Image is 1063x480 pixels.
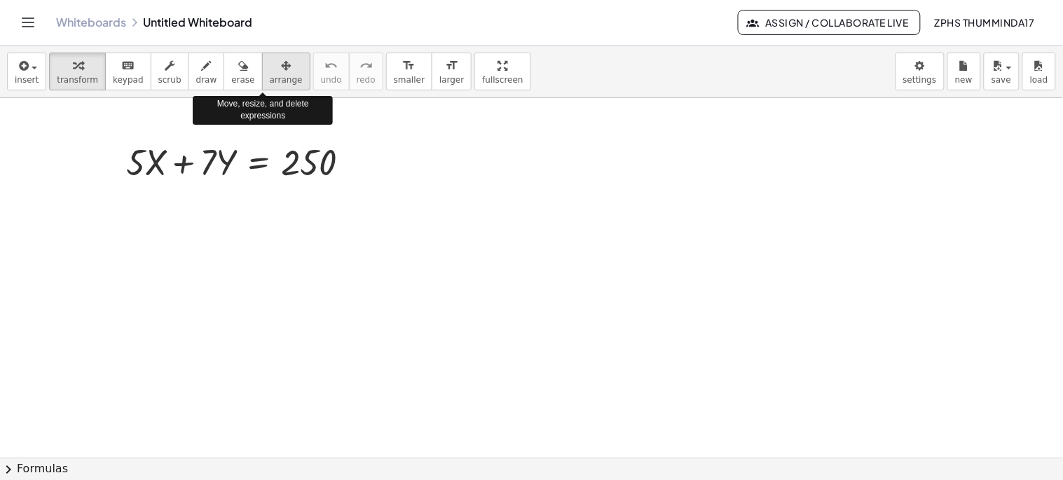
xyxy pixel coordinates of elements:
button: arrange [262,53,310,90]
i: redo [359,57,373,74]
button: Toggle navigation [17,11,39,34]
i: format_size [445,57,458,74]
i: undo [324,57,338,74]
span: keypad [113,75,144,85]
button: erase [224,53,262,90]
span: arrange [270,75,303,85]
div: Move, resize, and delete expressions [193,96,333,124]
button: save [984,53,1020,90]
button: settings [896,53,945,90]
button: fullscreen [474,53,530,90]
span: settings [903,75,937,85]
button: format_sizesmaller [386,53,432,90]
button: draw [188,53,225,90]
span: zphs thumminda17 [935,16,1035,29]
button: load [1022,53,1056,90]
span: larger [439,75,464,85]
span: erase [231,75,254,85]
span: insert [15,75,39,85]
button: scrub [151,53,189,90]
a: Whiteboards [56,15,126,29]
button: zphs thumminda17 [924,10,1046,35]
button: new [947,53,981,90]
button: redoredo [349,53,383,90]
button: insert [7,53,46,90]
i: format_size [402,57,416,74]
span: new [955,75,973,85]
span: Assign / Collaborate Live [750,16,909,29]
i: keyboard [121,57,135,74]
button: format_sizelarger [432,53,472,90]
span: undo [321,75,342,85]
span: scrub [158,75,181,85]
button: transform [49,53,106,90]
span: transform [57,75,98,85]
span: smaller [394,75,425,85]
span: save [992,75,1011,85]
button: keyboardkeypad [105,53,151,90]
span: fullscreen [482,75,523,85]
span: load [1030,75,1048,85]
button: Assign / Collaborate Live [738,10,921,35]
span: redo [357,75,376,85]
span: draw [196,75,217,85]
button: undoundo [313,53,350,90]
